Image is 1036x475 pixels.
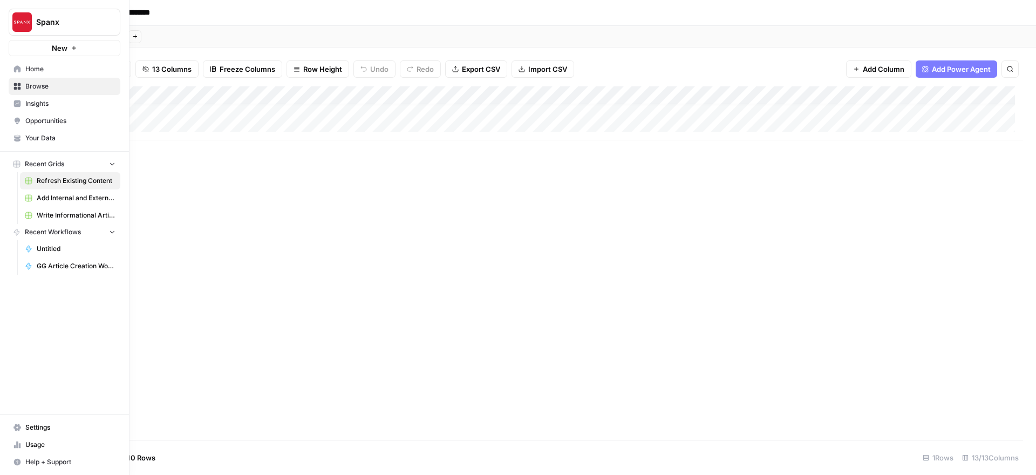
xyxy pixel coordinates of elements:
[25,440,115,450] span: Usage
[9,130,120,147] a: Your Data
[9,436,120,453] a: Usage
[9,331,207,349] textarea: Message…
[112,452,155,463] span: Add 10 Rows
[528,64,567,74] span: Import CSV
[370,64,388,74] span: Undo
[52,5,122,13] h1: [PERSON_NAME]
[25,457,115,467] span: Help + Support
[25,227,81,237] span: Recent Workflows
[9,15,207,68] div: Wissam says…
[9,9,120,36] button: Workspace: Spanx
[9,185,207,231] div: Manuel says…
[9,224,120,240] button: Recent Workflows
[7,4,28,25] button: go back
[9,306,207,354] div: Manuel says…
[303,64,342,74] span: Row Height
[77,280,199,291] div: Thank you Ser!!! i appreciate it!
[25,64,115,74] span: Home
[37,211,115,220] span: Write Informational Article
[9,68,207,153] div: Manuel says…
[203,60,282,78] button: Freeze Columns
[12,12,32,32] img: Spanx Logo
[400,60,441,78] button: Redo
[17,192,168,223] div: Hey [PERSON_NAME], we got lucky! My team confirmed the feature should now be enabled for both wor...
[47,21,199,53] div: yes i wanna export it from [GEOGRAPHIC_DATA] laser and import it to spanx
[918,449,958,466] div: 1 Rows
[863,64,904,74] span: Add Column
[9,40,120,56] button: New
[36,17,101,28] span: Spanx
[37,261,115,271] span: GG Article Creation Workflow
[20,172,120,189] a: Refresh Existing Content
[126,153,207,177] div: Thank you King !
[25,423,115,432] span: Settings
[9,95,120,112] a: Insights
[189,4,209,24] div: Close
[417,64,434,74] span: Redo
[9,78,120,95] a: Browse
[69,354,77,362] button: Start recording
[445,60,507,78] button: Export CSV
[20,207,120,224] a: Write Informational Article
[25,99,115,108] span: Insights
[39,15,207,59] div: yes i wanna export it from [GEOGRAPHIC_DATA] laser and import it to spanx
[9,185,177,230] div: Hey [PERSON_NAME], we got lucky! My team confirmed the feature should now be enabled for both wor...
[9,156,120,172] button: Recent Grids
[916,60,997,78] button: Add Power Agent
[9,453,120,471] button: Help + Support
[185,349,202,367] button: Send a message…
[25,116,115,126] span: Opportunities
[20,189,120,207] a: Add Internal and External Links
[25,159,64,169] span: Recent Grids
[37,176,115,186] span: Refresh Existing Content
[34,354,43,362] button: Gif picker
[69,274,207,297] div: Thank you Ser!!! i appreciate it!
[9,153,207,185] div: Wissam says…
[353,60,396,78] button: Undo
[9,231,207,274] div: Manuel says…
[169,4,189,25] button: Home
[9,60,120,78] a: Home
[25,82,115,91] span: Browse
[287,60,349,78] button: Row Height
[220,64,275,74] span: Freeze Columns
[31,6,48,23] img: Profile image for Manuel
[9,68,177,145] div: oh I see, I'll ask that both workspaces get this feature back then. Just FYI this might take some...
[932,64,991,74] span: Add Power Agent
[9,112,120,130] a: Opportunities
[134,159,199,170] div: Thank you King !
[9,231,177,265] div: Please make sure to reload before trying again so you can see it!
[9,274,207,306] div: Wissam says…
[9,306,60,330] div: Anytime![PERSON_NAME] • 20h ago
[25,133,115,143] span: Your Data
[17,313,52,323] div: Anytime!
[135,60,199,78] button: 13 Columns
[846,60,911,78] button: Add Column
[17,354,25,362] button: Emoji picker
[37,193,115,203] span: Add Internal and External Links
[462,64,500,74] span: Export CSV
[37,244,115,254] span: Untitled
[152,64,192,74] span: 13 Columns
[9,419,120,436] a: Settings
[52,43,67,53] span: New
[958,449,1023,466] div: 13/13 Columns
[20,240,120,257] a: Untitled
[17,237,168,259] div: Please make sure to reload before trying again so you can see it!
[17,74,168,138] div: oh I see, I'll ask that both workspaces get this feature back then. Just FYI this might take some...
[52,13,74,24] p: Active
[20,257,120,275] a: GG Article Creation Workflow
[51,354,60,362] button: Upload attachment
[512,60,574,78] button: Import CSV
